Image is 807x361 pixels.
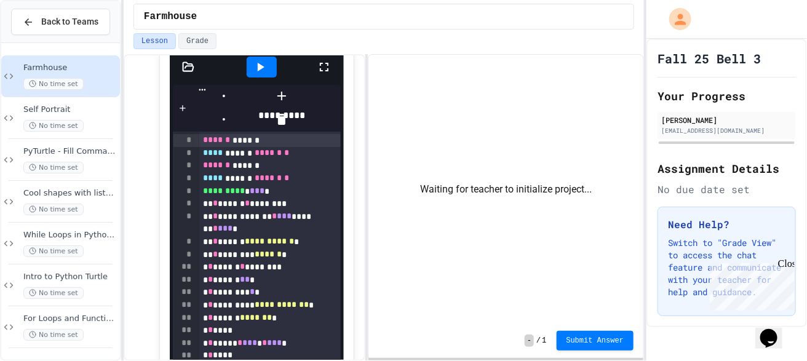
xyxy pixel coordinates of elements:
span: - [525,335,534,347]
div: [PERSON_NAME] [661,114,792,125]
iframe: chat widget [755,312,795,349]
span: PyTurtle - Fill Command with Random Number Generator [23,146,117,157]
span: While Loops in Python Turtle [23,230,117,240]
span: No time set [23,204,84,215]
span: Intro to Python Turtle [23,272,117,282]
button: Submit Answer [557,331,634,351]
div: [EMAIL_ADDRESS][DOMAIN_NAME] [661,126,792,135]
span: No time set [23,162,84,173]
span: No time set [23,245,84,257]
span: No time set [23,78,84,90]
span: Cool shapes with lists and fun features [23,188,117,199]
span: Back to Teams [41,15,98,28]
span: Self Portrait [23,105,117,115]
button: Lesson [133,33,176,49]
h3: Need Help? [668,217,785,232]
div: My Account [656,5,694,33]
span: Farmhouse [144,9,197,24]
button: Back to Teams [11,9,110,35]
button: Grade [178,33,217,49]
span: No time set [23,120,84,132]
span: Submit Answer [566,336,624,346]
h2: Assignment Details [658,160,796,177]
h2: Your Progress [658,87,796,105]
iframe: chat widget [705,258,795,311]
div: Waiting for teacher to initialize project... [368,55,643,323]
span: Farmhouse [23,63,117,73]
div: No due date set [658,182,796,197]
span: No time set [23,287,84,299]
p: Switch to "Grade View" to access the chat feature and communicate with your teacher for help and ... [668,237,785,298]
div: Chat with us now!Close [5,5,85,78]
span: / [536,336,541,346]
span: No time set [23,329,84,341]
span: For Loops and Functions [23,314,117,324]
h1: Fall 25 Bell 3 [658,50,761,67]
span: 1 [542,336,546,346]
